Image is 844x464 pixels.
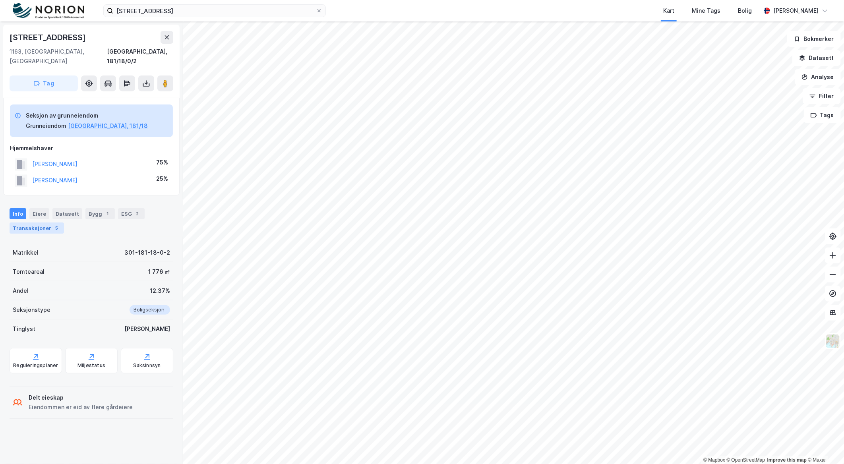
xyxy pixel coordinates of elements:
[134,362,161,369] div: Saksinnsyn
[10,143,173,153] div: Hjemmelshaver
[13,362,58,369] div: Reguleringsplaner
[767,457,807,463] a: Improve this map
[10,31,87,44] div: [STREET_ADDRESS]
[26,111,148,120] div: Seksjon av grunneiendom
[13,248,39,257] div: Matrikkel
[68,121,148,131] button: [GEOGRAPHIC_DATA], 181/18
[156,158,168,167] div: 75%
[29,393,133,402] div: Delt eieskap
[10,47,107,66] div: 1163, [GEOGRAPHIC_DATA], [GEOGRAPHIC_DATA]
[738,6,752,15] div: Bolig
[727,457,765,463] a: OpenStreetMap
[26,121,66,131] div: Grunneiendom
[52,208,82,219] div: Datasett
[13,3,84,19] img: norion-logo.80e7a08dc31c2e691866.png
[663,6,674,15] div: Kart
[13,324,35,334] div: Tinglyst
[13,305,50,315] div: Seksjonstype
[804,426,844,464] div: Kontrollprogram for chat
[692,6,720,15] div: Mine Tags
[10,222,64,234] div: Transaksjoner
[150,286,170,296] div: 12.37%
[118,208,145,219] div: ESG
[134,210,141,218] div: 2
[29,402,133,412] div: Eiendommen er eid av flere gårdeiere
[77,362,105,369] div: Miljøstatus
[85,208,115,219] div: Bygg
[773,6,819,15] div: [PERSON_NAME]
[156,174,168,184] div: 25%
[104,210,112,218] div: 1
[53,224,61,232] div: 5
[29,208,49,219] div: Eiere
[803,88,841,104] button: Filter
[148,267,170,276] div: 1 776 ㎡
[795,69,841,85] button: Analyse
[792,50,841,66] button: Datasett
[124,248,170,257] div: 301-181-18-0-2
[10,75,78,91] button: Tag
[804,107,841,123] button: Tags
[13,286,29,296] div: Andel
[787,31,841,47] button: Bokmerker
[10,208,26,219] div: Info
[107,47,173,66] div: [GEOGRAPHIC_DATA], 181/18/0/2
[113,5,316,17] input: Søk på adresse, matrikkel, gårdeiere, leietakere eller personer
[804,426,844,464] iframe: Chat Widget
[124,324,170,334] div: [PERSON_NAME]
[13,267,45,276] div: Tomteareal
[703,457,725,463] a: Mapbox
[825,334,840,349] img: Z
